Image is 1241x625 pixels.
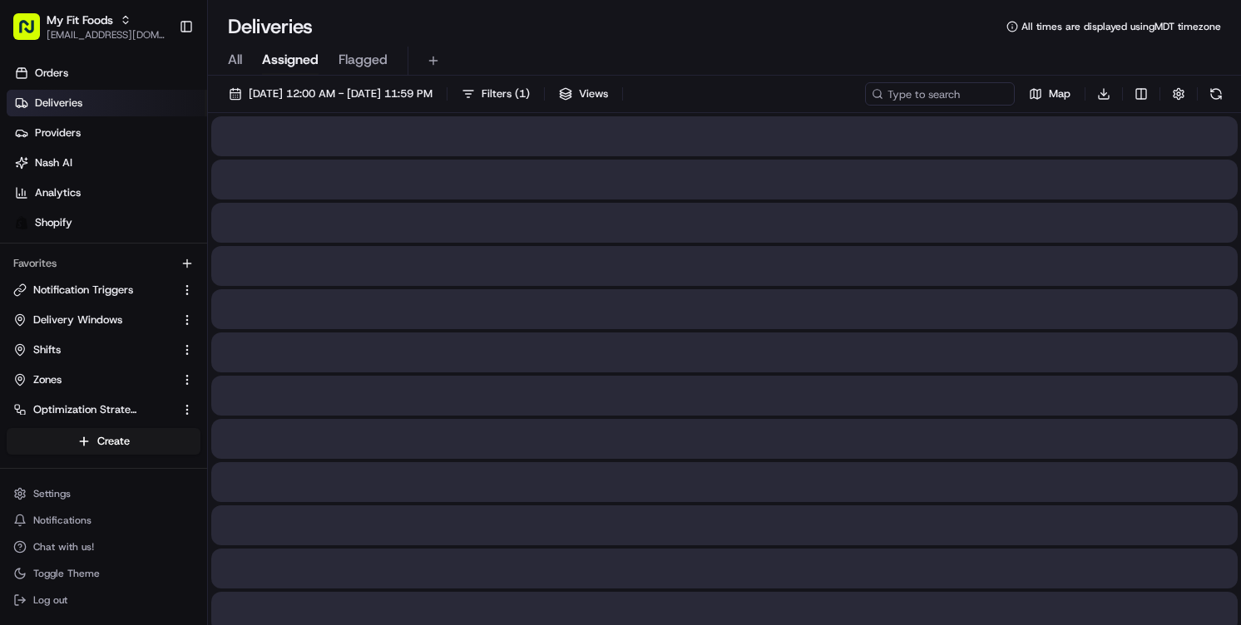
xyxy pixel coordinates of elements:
button: My Fit Foods[EMAIL_ADDRESS][DOMAIN_NAME] [7,7,172,47]
button: Chat with us! [7,535,200,559]
a: Notification Triggers [13,283,174,298]
span: Deliveries [35,96,82,111]
span: Optimization Strategy [33,402,138,417]
span: Assigned [262,50,319,70]
span: ( 1 ) [515,86,530,101]
button: Views [551,82,616,106]
a: Shopify [7,209,207,236]
button: Create [7,428,200,455]
h1: Deliveries [228,13,313,40]
span: Orders [35,66,68,81]
span: Flagged [339,50,388,70]
button: Refresh [1204,82,1228,106]
button: Notifications [7,509,200,532]
img: Shopify logo [15,216,28,229]
span: Notification Triggers [33,283,133,298]
span: Map [1049,86,1070,101]
span: Notifications [33,514,91,527]
button: Shifts [7,337,200,363]
span: Chat with us! [33,540,94,554]
span: Zones [33,372,62,387]
div: Favorites [7,250,200,277]
button: Toggle Theme [7,562,200,585]
button: Settings [7,482,200,505]
span: Create [97,434,130,449]
a: Shifts [13,342,174,357]
button: Map [1021,82,1078,106]
button: My Fit Foods [47,12,113,28]
button: Log out [7,588,200,612]
span: All [228,50,242,70]
button: [DATE] 12:00 AM - [DATE] 11:59 PM [221,82,440,106]
span: Nash AI [35,155,72,170]
a: Nash AI [7,150,207,176]
button: [EMAIL_ADDRESS][DOMAIN_NAME] [47,28,166,42]
a: Deliveries [7,90,207,116]
span: Shopify [35,215,72,230]
button: Delivery Windows [7,307,200,333]
span: Filters [482,86,530,101]
span: Settings [33,487,71,500]
span: Analytics [35,185,81,200]
span: Shifts [33,342,61,357]
a: Zones [13,372,174,387]
button: Notification Triggers [7,277,200,303]
span: [DATE] 12:00 AM - [DATE] 11:59 PM [249,86,433,101]
span: Delivery Windows [33,312,122,327]
a: Analytics [7,180,207,206]
span: Toggle Theme [33,567,100,580]
span: Log out [33,593,67,607]
a: Orders [7,60,207,86]
button: Zones [7,367,200,393]
button: Filters(1) [454,82,537,106]
span: All times are displayed using MDT timezone [1021,20,1221,33]
a: Providers [7,120,207,146]
input: Type to search [865,82,1015,106]
span: Views [579,86,608,101]
a: Delivery Windows [13,312,174,327]
span: Providers [35,125,81,140]
button: Optimization Strategy [7,396,200,423]
a: Optimization Strategy [13,402,174,417]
